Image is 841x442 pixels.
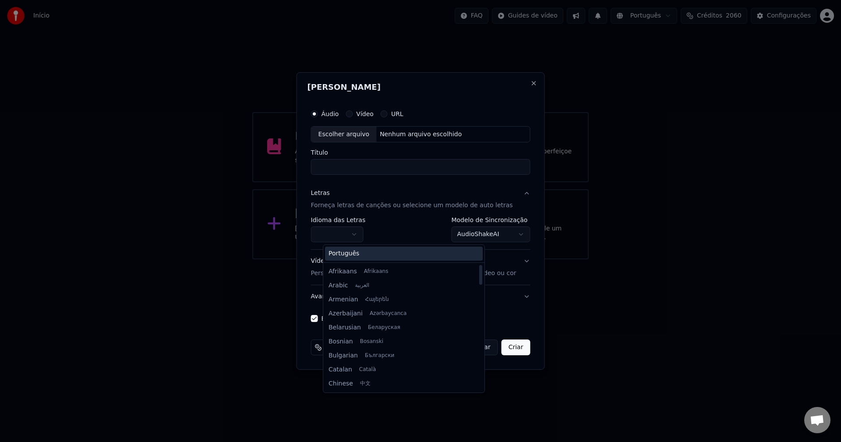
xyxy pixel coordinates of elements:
span: Português [329,249,359,258]
span: Armenian [329,295,358,304]
span: Afrikaans [364,268,389,275]
span: Bosnian [329,337,353,346]
span: Azərbaycanca [370,310,406,317]
span: Catalan [329,365,352,374]
span: Belarusian [329,323,361,332]
span: العربية [355,282,369,289]
span: Bulgarian [329,351,358,360]
span: Català [359,366,376,373]
span: Հայերեն [365,296,389,303]
span: Bosanski [360,338,383,345]
span: Chinese [329,379,353,388]
span: 中文 [360,380,371,387]
span: Afrikaans [329,267,357,276]
span: Azerbaijani [329,309,363,318]
span: Arabic [329,281,348,290]
span: Български [365,352,394,359]
span: Беларуская [368,324,400,331]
